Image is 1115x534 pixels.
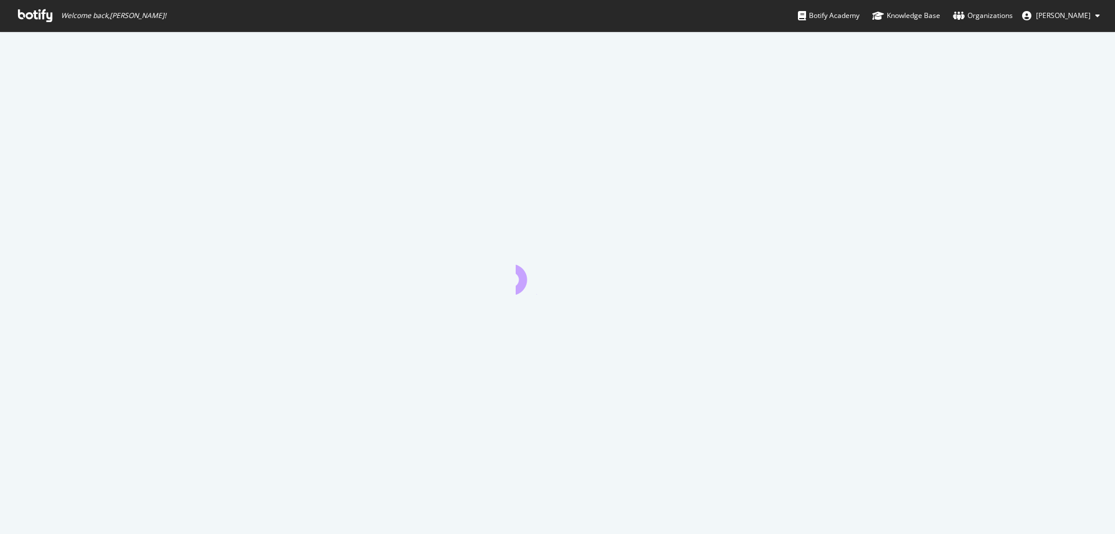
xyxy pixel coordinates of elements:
[872,10,940,21] div: Knowledge Base
[798,10,859,21] div: Botify Academy
[953,10,1013,21] div: Organizations
[1013,6,1109,25] button: [PERSON_NAME]
[1036,10,1091,20] span: Kathy Reyes
[61,11,166,20] span: Welcome back, [PERSON_NAME] !
[516,253,599,295] div: animation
